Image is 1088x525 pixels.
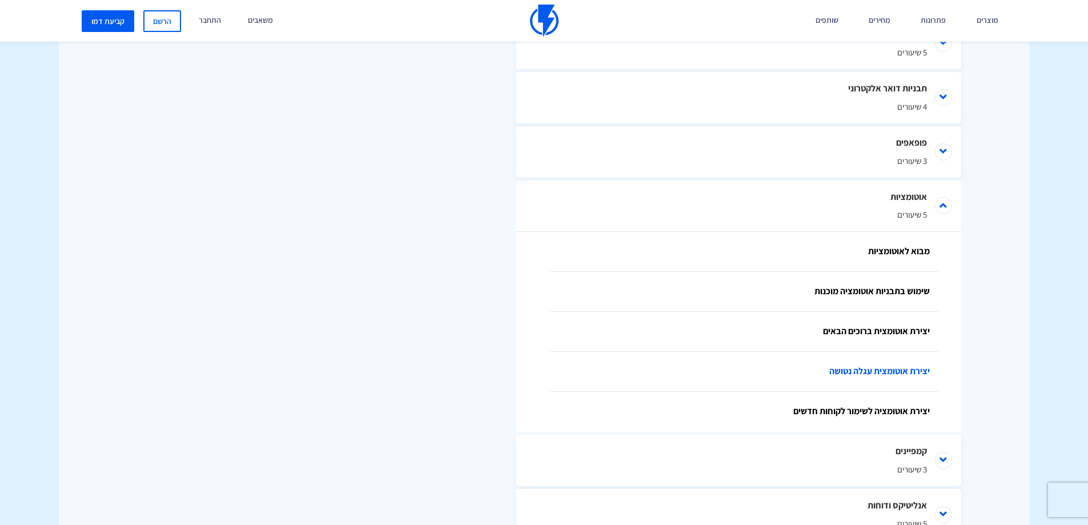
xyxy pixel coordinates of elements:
span: 5 שיעורים [550,46,927,58]
span: 4 שיעורים [550,101,927,113]
a: יצירת אוטומצית עגלה נטושה [550,352,938,392]
li: אוטומציות [516,181,961,232]
span: 5 שיעורים [550,209,927,221]
li: פופאפים [516,126,961,178]
a: מבוא לאוטומציות [550,232,938,272]
a: יצירת אוטומציה לשימור לקוחות חדשים [550,392,938,432]
a: קביעת דמו [82,10,134,32]
span: 3 שיעורים [550,155,927,167]
li: תבניות דואר אלקטרוני [516,72,961,123]
li: קמפיינים [516,435,961,486]
span: 3 שיעורים [550,463,927,475]
a: שימוש בתבניות אוטומציה מוכנות [550,272,938,312]
li: ניהול אנשי קשר ורשימות תפוצה [516,18,961,69]
a: יצירת אוטומצית ברוכים הבאים [550,312,938,352]
a: הרשם [143,10,181,32]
